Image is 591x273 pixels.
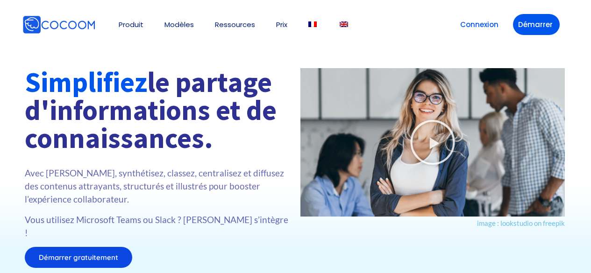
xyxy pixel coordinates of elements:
[119,21,143,28] a: Produit
[477,219,565,227] a: image : lookstudio on freepik
[25,68,291,152] h1: le partage d'informations et de connaissances.
[276,21,287,28] a: Prix
[455,14,504,35] a: Connexion
[340,21,348,27] img: Anglais
[215,21,255,28] a: Ressources
[39,254,118,261] span: Démarrer gratuitement
[25,64,147,99] font: Simplifiez
[25,213,291,239] p: Vous utilisez Microsoft Teams ou Slack ? [PERSON_NAME] s’intègre !
[25,167,291,206] p: Avec [PERSON_NAME], synthétisez, classez, centralisez et diffusez des contenus attrayants, struct...
[22,15,95,34] img: Cocoom
[308,21,317,27] img: Français
[164,21,194,28] a: Modèles
[513,14,560,35] a: Démarrer
[97,24,98,25] img: Cocoom
[25,247,132,268] a: Démarrer gratuitement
